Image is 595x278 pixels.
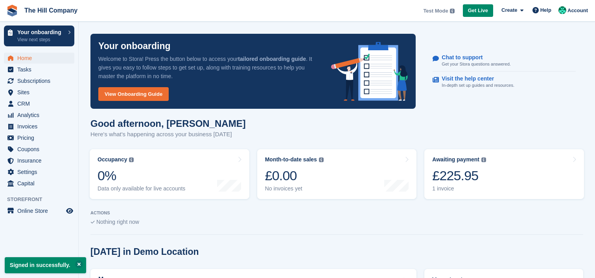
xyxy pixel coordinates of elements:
a: menu [4,110,74,121]
p: Here's what's happening across your business [DATE] [90,130,246,139]
span: Insurance [17,155,64,166]
a: Occupancy 0% Data only available for live accounts [90,149,249,199]
span: Invoices [17,121,64,132]
a: menu [4,98,74,109]
a: Month-to-date sales £0.00 No invoices yet [257,149,417,199]
a: Chat to support Get your Stora questions answered. [433,50,576,72]
span: Storefront [7,196,78,203]
a: View Onboarding Guide [98,87,169,101]
img: icon-info-grey-7440780725fd019a000dd9b08b2336e03edf1995a4989e88bcd33f0948082b44.svg [319,157,324,162]
div: 0% [98,168,185,184]
img: Bradley Hill [558,6,566,14]
span: Account [567,7,588,15]
span: Tasks [17,64,64,75]
span: Subscriptions [17,75,64,86]
div: Occupancy [98,156,127,163]
a: Visit the help center In-depth set up guides and resources. [433,71,576,93]
p: Welcome to Stora! Press the button below to access your . It gives you easy to follow steps to ge... [98,55,319,80]
a: menu [4,64,74,75]
p: Chat to support [442,54,504,61]
p: View next steps [17,36,64,43]
div: No invoices yet [265,185,324,192]
img: blank_slate_check_icon-ba018cac091ee9be17c0a81a6c232d5eb81de652e7a59be601be346b1b6ddf79.svg [90,221,95,224]
span: Online Store [17,205,64,216]
span: Help [540,6,551,14]
img: onboarding-info-6c161a55d2c0e0a8cae90662b2fe09162a5109e8cc188191df67fb4f79e88e88.svg [331,42,408,101]
span: Capital [17,178,64,189]
a: menu [4,75,74,86]
span: Test Mode [423,7,448,15]
div: £0.00 [265,168,324,184]
span: Settings [17,166,64,177]
p: Get your Stora questions answered. [442,61,510,68]
a: menu [4,121,74,132]
span: Create [501,6,517,14]
div: Data only available for live accounts [98,185,185,192]
div: Month-to-date sales [265,156,317,163]
img: icon-info-grey-7440780725fd019a000dd9b08b2336e03edf1995a4989e88bcd33f0948082b44.svg [481,157,486,162]
span: Pricing [17,132,64,143]
p: Signed in successfully. [5,257,86,273]
a: Get Live [463,4,493,17]
a: menu [4,87,74,98]
span: Analytics [17,110,64,121]
a: Preview store [65,206,74,216]
a: menu [4,166,74,177]
div: 1 invoice [432,185,486,192]
span: Nothing right now [96,219,139,225]
p: In-depth set up guides and resources. [442,82,514,89]
img: stora-icon-8386f47178a22dfd0bd8f6a31ec36ba5ce8667c1dd55bd0f319d3a0aa187defe.svg [6,5,18,16]
h1: Good afternoon, [PERSON_NAME] [90,118,246,129]
h2: [DATE] in Demo Location [90,247,199,257]
a: menu [4,155,74,166]
p: Your onboarding [17,29,64,35]
a: Awaiting payment £225.95 1 invoice [424,149,584,199]
a: The Hill Company [21,4,81,17]
div: Awaiting payment [432,156,479,163]
a: Your onboarding View next steps [4,26,74,46]
div: £225.95 [432,168,486,184]
span: Get Live [468,7,488,15]
span: Coupons [17,144,64,155]
p: Your onboarding [98,42,171,51]
a: menu [4,178,74,189]
img: icon-info-grey-7440780725fd019a000dd9b08b2336e03edf1995a4989e88bcd33f0948082b44.svg [450,9,455,13]
span: CRM [17,98,64,109]
strong: tailored onboarding guide [238,56,306,62]
p: ACTIONS [90,210,583,216]
a: menu [4,144,74,155]
a: menu [4,205,74,216]
img: icon-info-grey-7440780725fd019a000dd9b08b2336e03edf1995a4989e88bcd33f0948082b44.svg [129,157,134,162]
p: Visit the help center [442,75,508,82]
a: menu [4,132,74,143]
a: menu [4,53,74,64]
span: Home [17,53,64,64]
span: Sites [17,87,64,98]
